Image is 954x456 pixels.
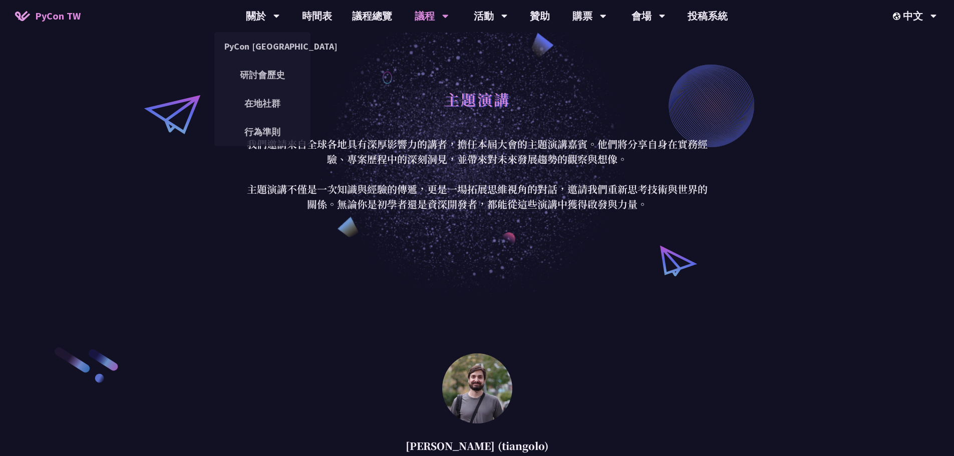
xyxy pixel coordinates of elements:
h1: 主題演講 [444,84,510,114]
a: 在地社群 [214,92,310,115]
img: Locale Icon [893,13,903,20]
img: Home icon of PyCon TW 2025 [15,11,30,21]
img: Sebastián Ramírez (tiangolo) [442,353,512,423]
a: PyCon [GEOGRAPHIC_DATA] [214,35,310,58]
p: 我們邀請來自全球各地具有深厚影響力的講者，擔任本屆大會的主題演講嘉賓。他們將分享自身在實務經驗、專案歷程中的深刻洞見，並帶來對未來發展趨勢的觀察與想像。 主題演講不僅是一次知識與經驗的傳遞，更是... [244,137,710,212]
a: 研討會歷史 [214,63,310,87]
a: 行為準則 [214,120,310,144]
span: PyCon TW [35,9,81,24]
a: PyCon TW [5,4,91,29]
